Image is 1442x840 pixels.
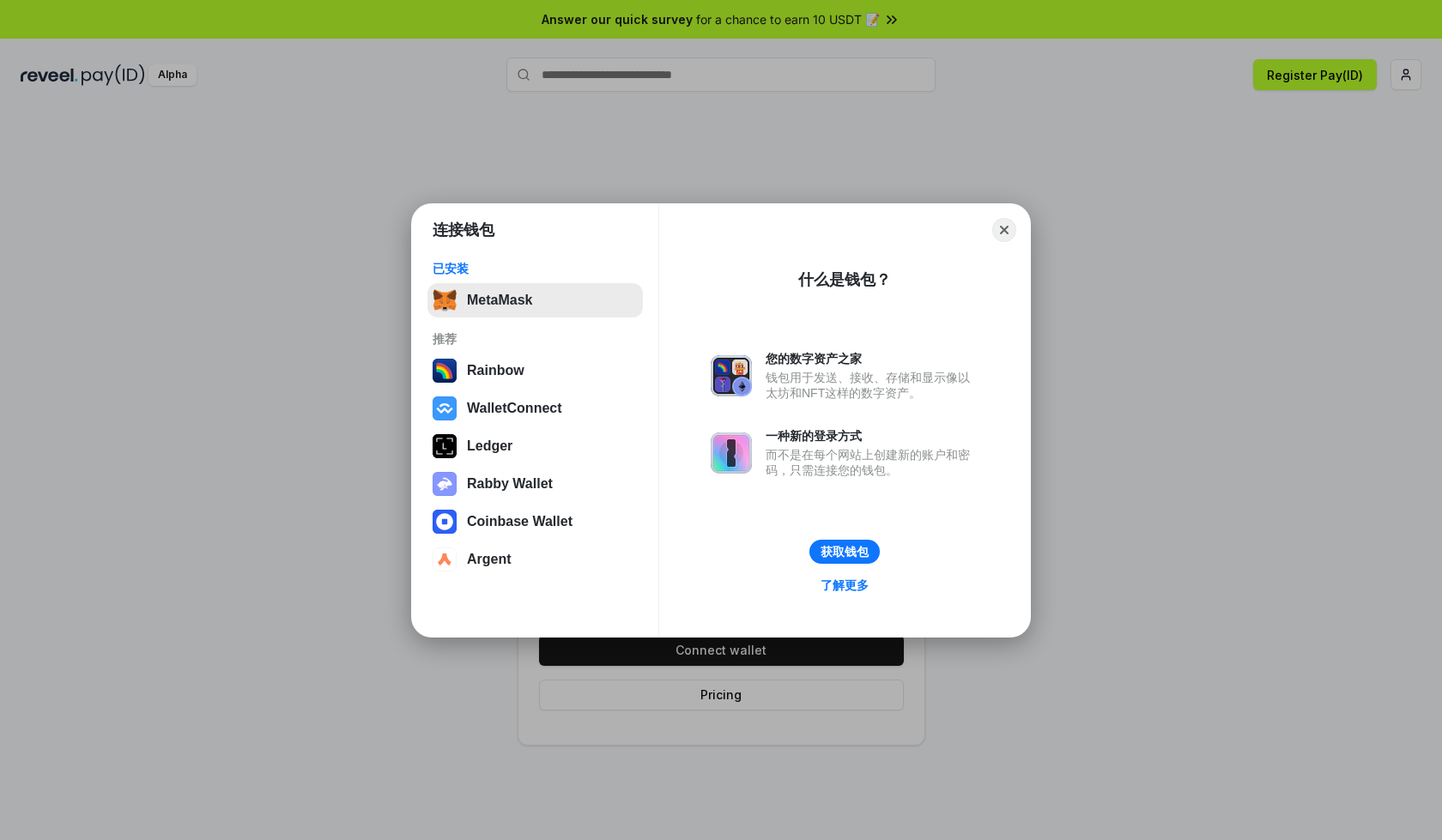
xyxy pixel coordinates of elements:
[427,354,643,388] button: Rainbow
[766,351,978,366] div: 您的数字资产之家
[427,542,643,577] button: Argent
[992,218,1016,242] button: Close
[427,467,643,501] button: Rabby Wallet
[711,432,752,474] img: svg+xml,%3Csvg%20xmlns%3D%22http%3A%2F%2Fwww.w3.org%2F2000%2Fsvg%22%20fill%3D%22none%22%20viewBox...
[467,401,562,416] div: WalletConnect
[427,391,643,426] button: WalletConnect
[433,359,457,383] img: svg+xml,%3Csvg%20width%3D%22120%22%20height%3D%22120%22%20viewBox%3D%220%200%20120%20120%22%20fil...
[433,547,457,571] img: svg+xml,%3Csvg%20width%3D%2228%22%20height%3D%2228%22%20viewBox%3D%220%200%2028%2028%22%20fill%3D...
[433,261,638,276] div: 已安装
[433,510,457,534] img: svg+xml,%3Csvg%20width%3D%2228%22%20height%3D%2228%22%20viewBox%3D%220%200%2028%2028%22%20fill%3D...
[433,220,494,240] h1: 连接钱包
[821,577,869,593] div: 了解更多
[766,370,978,401] div: 钱包用于发送、接收、存储和显示像以太坊和NFT这样的数字资产。
[467,552,512,567] div: Argent
[467,514,573,529] div: Coinbase Wallet
[433,331,638,347] div: 推荐
[433,434,457,458] img: svg+xml,%3Csvg%20xmlns%3D%22http%3A%2F%2Fwww.w3.org%2F2000%2Fsvg%22%20width%3D%2228%22%20height%3...
[427,283,643,317] button: MetaMask
[766,428,978,444] div: 一种新的登录方式
[427,505,643,539] button: Coinbase Wallet
[433,288,457,312] img: svg+xml,%3Csvg%20fill%3D%22none%22%20height%3D%2233%22%20viewBox%3D%220%200%2035%2033%22%20width%...
[467,293,532,308] div: MetaMask
[798,269,891,290] div: 什么是钱包？
[433,472,457,496] img: svg+xml,%3Csvg%20xmlns%3D%22http%3A%2F%2Fwww.w3.org%2F2000%2Fsvg%22%20fill%3D%22none%22%20viewBox...
[766,447,978,478] div: 而不是在每个网站上创建新的账户和密码，只需连接您的钱包。
[467,476,553,492] div: Rabby Wallet
[821,544,869,559] div: 获取钱包
[467,438,512,454] div: Ledger
[427,429,643,463] button: Ledger
[809,540,880,564] button: 获取钱包
[433,396,457,420] img: svg+xml,%3Csvg%20width%3D%2228%22%20height%3D%2228%22%20viewBox%3D%220%200%2028%2028%22%20fill%3D...
[810,574,879,596] a: 了解更多
[467,363,524,378] div: Rainbow
[711,355,752,396] img: svg+xml,%3Csvg%20xmlns%3D%22http%3A%2F%2Fwww.w3.org%2F2000%2Fsvg%22%20fill%3D%22none%22%20viewBox...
